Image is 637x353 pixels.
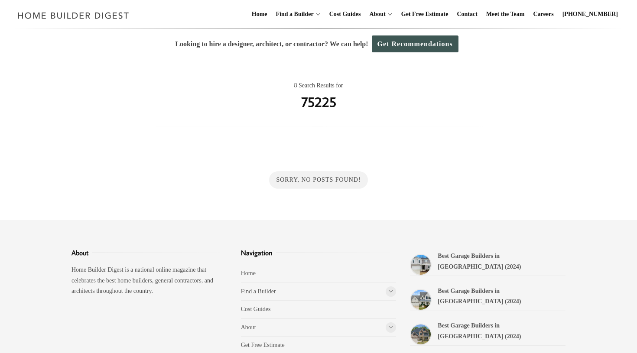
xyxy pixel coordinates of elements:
a: Best Garage Builders in Black Mountain (2024) [410,289,432,311]
a: [PHONE_NUMBER] [559,0,621,28]
a: Best Garage Builders in Brevard (2024) [410,254,432,276]
img: Home Builder Digest [14,7,133,24]
a: Cost Guides [326,0,364,28]
h1: 75225 [301,91,336,112]
p: Home Builder Digest is a national online magazine that celebrates the best home builders, general... [71,265,227,297]
h3: About [71,247,227,258]
a: Best Garage Builders in [GEOGRAPHIC_DATA] (2024) [438,253,521,270]
a: Home [248,0,271,28]
div: Sorry, No Posts Found! [269,171,367,189]
a: Best Garage Builders in [GEOGRAPHIC_DATA] (2024) [438,288,521,305]
a: Best Garage Builders in Transylvania (2024) [410,324,432,345]
a: Careers [530,0,557,28]
a: About [366,0,385,28]
a: Find a Builder [241,288,276,295]
a: Get Free Estimate [398,0,452,28]
a: Cost Guides [241,306,271,312]
a: Get Recommendations [372,35,458,52]
a: Contact [453,0,481,28]
a: Meet the Team [483,0,528,28]
h3: Navigation [241,247,396,258]
a: About [241,324,256,331]
a: Find a Builder [273,0,314,28]
a: Get Free Estimate [241,342,285,348]
a: Best Garage Builders in [GEOGRAPHIC_DATA] (2024) [438,322,521,340]
a: Home [241,270,256,276]
span: 8 Search Results for [294,80,343,91]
